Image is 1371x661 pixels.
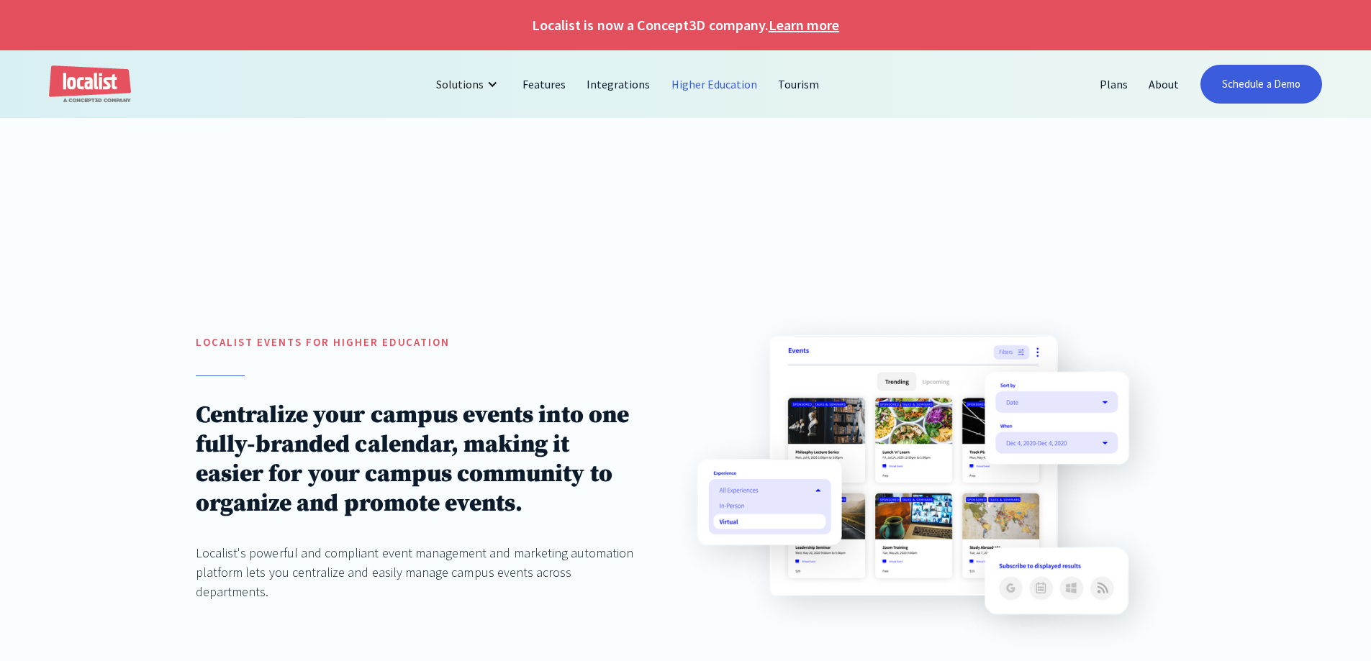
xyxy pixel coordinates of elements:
div: Localist's powerful and compliant event management and marketing automation platform lets you cen... [196,543,636,601]
a: Plans [1090,67,1139,101]
div: Solutions [436,76,484,93]
h1: Centralize your campus events into one fully-branded calendar, making it easier for your campus c... [196,401,636,519]
a: Tourism [768,67,830,101]
a: Learn more [769,14,839,36]
a: Integrations [576,67,661,101]
div: Solutions [425,67,512,101]
h5: localist Events for Higher education [196,334,636,351]
a: Schedule a Demo [1200,65,1322,104]
a: Features [512,67,576,101]
a: home [49,65,131,104]
a: About [1139,67,1190,101]
a: Higher Education [661,67,769,101]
